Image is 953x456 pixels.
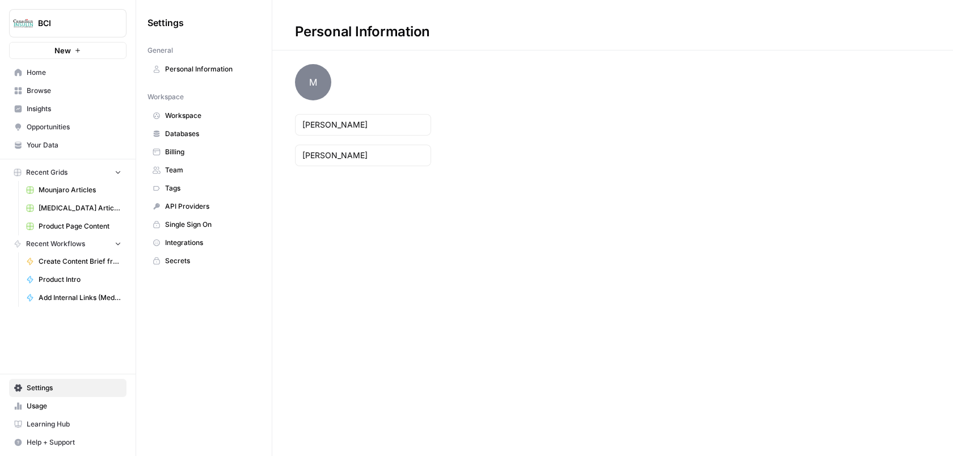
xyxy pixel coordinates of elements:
button: Help + Support [9,433,126,451]
a: Usage [9,397,126,415]
span: Settings [27,383,121,393]
span: Help + Support [27,437,121,447]
span: General [147,45,173,56]
span: API Providers [165,201,255,212]
span: Team [165,165,255,175]
a: Single Sign On [147,216,260,234]
a: API Providers [147,197,260,216]
a: Databases [147,125,260,143]
a: Workspace [147,107,260,125]
a: Mounjaro Articles [21,181,126,199]
a: [MEDICAL_DATA] Articles [21,199,126,217]
a: Opportunities [9,118,126,136]
span: Workspace [165,111,255,121]
a: Settings [9,379,126,397]
a: Add Internal Links (Medications) [21,289,126,307]
span: Workspace [147,92,184,102]
a: Your Data [9,136,126,154]
a: Product Page Content [21,217,126,235]
a: Insights [9,100,126,118]
span: Secrets [165,256,255,266]
span: Insights [27,104,121,114]
span: M [295,64,331,100]
span: Settings [147,16,184,29]
a: Learning Hub [9,415,126,433]
a: Product Intro [21,271,126,289]
span: Create Content Brief from Keyword - Mounjaro [39,256,121,267]
a: Create Content Brief from Keyword - Mounjaro [21,252,126,271]
img: BCI Logo [13,13,33,33]
a: Billing [147,143,260,161]
a: Integrations [147,234,260,252]
div: Personal Information [272,23,453,41]
span: Opportunities [27,122,121,132]
span: Product Intro [39,275,121,285]
a: Tags [147,179,260,197]
span: Add Internal Links (Medications) [39,293,121,303]
span: Browse [27,86,121,96]
span: Databases [165,129,255,139]
span: Home [27,67,121,78]
span: Recent Grids [26,167,68,178]
span: Your Data [27,140,121,150]
button: Recent Workflows [9,235,126,252]
span: Tags [165,183,255,193]
span: Integrations [165,238,255,248]
button: Recent Grids [9,164,126,181]
span: Learning Hub [27,419,121,429]
span: Product Page Content [39,221,121,231]
span: [MEDICAL_DATA] Articles [39,203,121,213]
span: Billing [165,147,255,157]
a: Home [9,64,126,82]
button: New [9,42,126,59]
span: Recent Workflows [26,239,85,249]
span: Personal Information [165,64,255,74]
a: Secrets [147,252,260,270]
span: BCI [38,18,107,29]
span: Usage [27,401,121,411]
span: New [54,45,71,56]
a: Team [147,161,260,179]
span: Single Sign On [165,219,255,230]
a: Browse [9,82,126,100]
a: Personal Information [147,60,260,78]
span: Mounjaro Articles [39,185,121,195]
button: Workspace: BCI [9,9,126,37]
